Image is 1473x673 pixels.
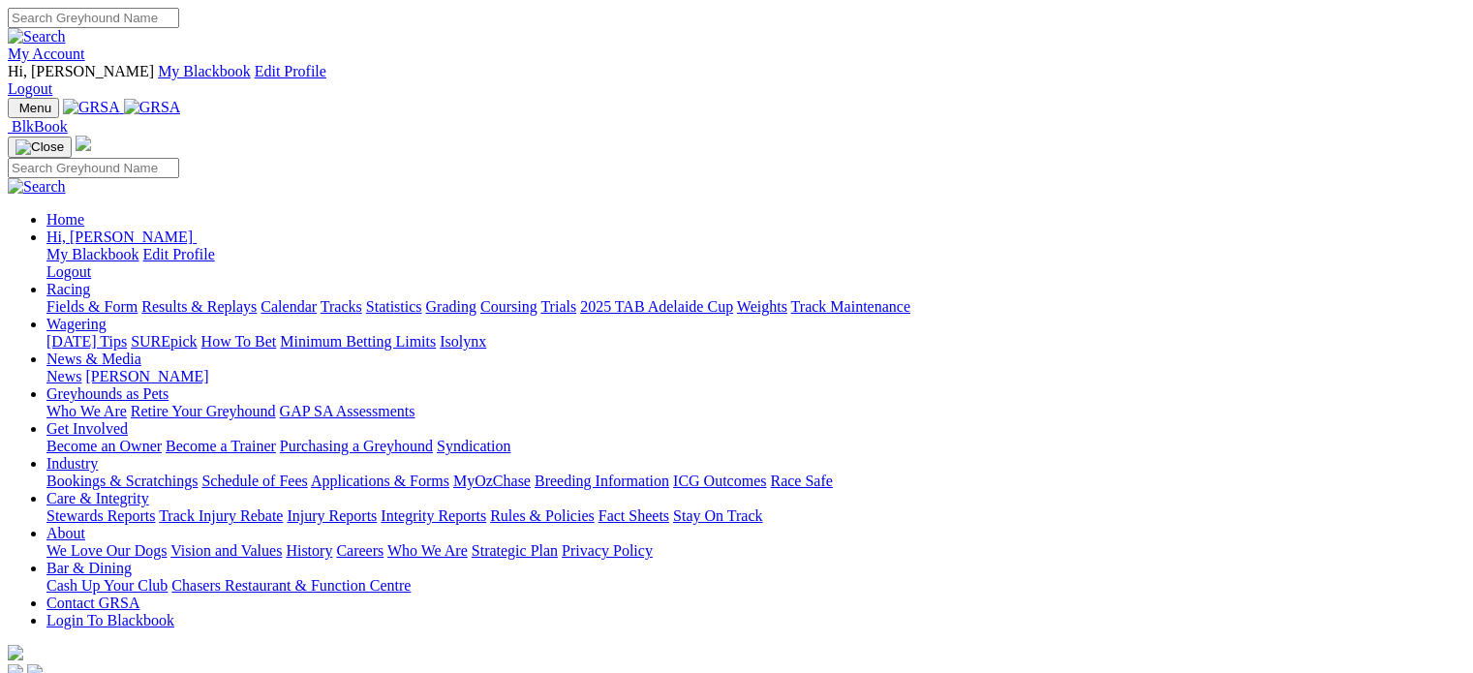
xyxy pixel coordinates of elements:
a: Grading [426,298,476,315]
a: Login To Blackbook [46,612,174,628]
div: Get Involved [46,438,1465,455]
a: Integrity Reports [381,507,486,524]
a: My Blackbook [46,246,139,262]
a: Fields & Form [46,298,138,315]
div: About [46,542,1465,560]
a: Hi, [PERSON_NAME] [46,229,197,245]
a: About [46,525,85,541]
div: Wagering [46,333,1465,351]
div: My Account [8,63,1465,98]
a: Contact GRSA [46,595,139,611]
a: Track Injury Rebate [159,507,283,524]
a: Breeding Information [535,473,669,489]
a: How To Bet [201,333,277,350]
a: SUREpick [131,333,197,350]
a: Chasers Restaurant & Function Centre [171,577,411,594]
a: Coursing [480,298,537,315]
div: News & Media [46,368,1465,385]
a: 2025 TAB Adelaide Cup [580,298,733,315]
a: Isolynx [440,333,486,350]
a: We Love Our Dogs [46,542,167,559]
span: Menu [19,101,51,115]
a: Logout [46,263,91,280]
span: Hi, [PERSON_NAME] [46,229,193,245]
div: Bar & Dining [46,577,1465,595]
a: Injury Reports [287,507,377,524]
div: Care & Integrity [46,507,1465,525]
a: Stay On Track [673,507,762,524]
a: GAP SA Assessments [280,403,415,419]
a: Greyhounds as Pets [46,385,169,402]
a: Care & Integrity [46,490,149,506]
a: Tracks [321,298,362,315]
a: My Blackbook [158,63,251,79]
a: Stewards Reports [46,507,155,524]
a: [PERSON_NAME] [85,368,208,384]
a: Track Maintenance [791,298,910,315]
a: Retire Your Greyhound [131,403,276,419]
a: Edit Profile [255,63,326,79]
a: Bookings & Scratchings [46,473,198,489]
div: Greyhounds as Pets [46,403,1465,420]
a: Careers [336,542,384,559]
a: Rules & Policies [490,507,595,524]
a: Statistics [366,298,422,315]
img: Search [8,28,66,46]
a: Results & Replays [141,298,257,315]
div: Industry [46,473,1465,490]
a: Race Safe [770,473,832,489]
a: Who We Are [46,403,127,419]
a: Racing [46,281,90,297]
a: My Account [8,46,85,62]
a: History [286,542,332,559]
a: Syndication [437,438,510,454]
a: Become a Trainer [166,438,276,454]
a: Vision and Values [170,542,282,559]
a: Become an Owner [46,438,162,454]
img: GRSA [63,99,120,116]
a: Get Involved [46,420,128,437]
img: logo-grsa-white.png [8,645,23,660]
a: Fact Sheets [598,507,669,524]
a: News & Media [46,351,141,367]
a: [DATE] Tips [46,333,127,350]
a: MyOzChase [453,473,531,489]
img: Close [15,139,64,155]
span: BlkBook [12,118,68,135]
a: Who We Are [387,542,468,559]
span: Hi, [PERSON_NAME] [8,63,154,79]
a: Edit Profile [143,246,215,262]
div: Racing [46,298,1465,316]
a: Schedule of Fees [201,473,307,489]
a: Weights [737,298,787,315]
a: BlkBook [8,118,68,135]
a: Home [46,211,84,228]
a: ICG Outcomes [673,473,766,489]
a: Strategic Plan [472,542,558,559]
a: Cash Up Your Club [46,577,168,594]
img: GRSA [124,99,181,116]
a: News [46,368,81,384]
a: Logout [8,80,52,97]
a: Trials [540,298,576,315]
a: Privacy Policy [562,542,653,559]
a: Minimum Betting Limits [280,333,436,350]
a: Calendar [261,298,317,315]
button: Toggle navigation [8,137,72,158]
input: Search [8,8,179,28]
img: logo-grsa-white.png [76,136,91,151]
a: Purchasing a Greyhound [280,438,433,454]
input: Search [8,158,179,178]
a: Industry [46,455,98,472]
img: Search [8,178,66,196]
a: Wagering [46,316,107,332]
button: Toggle navigation [8,98,59,118]
a: Applications & Forms [311,473,449,489]
a: Bar & Dining [46,560,132,576]
div: Hi, [PERSON_NAME] [46,246,1465,281]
